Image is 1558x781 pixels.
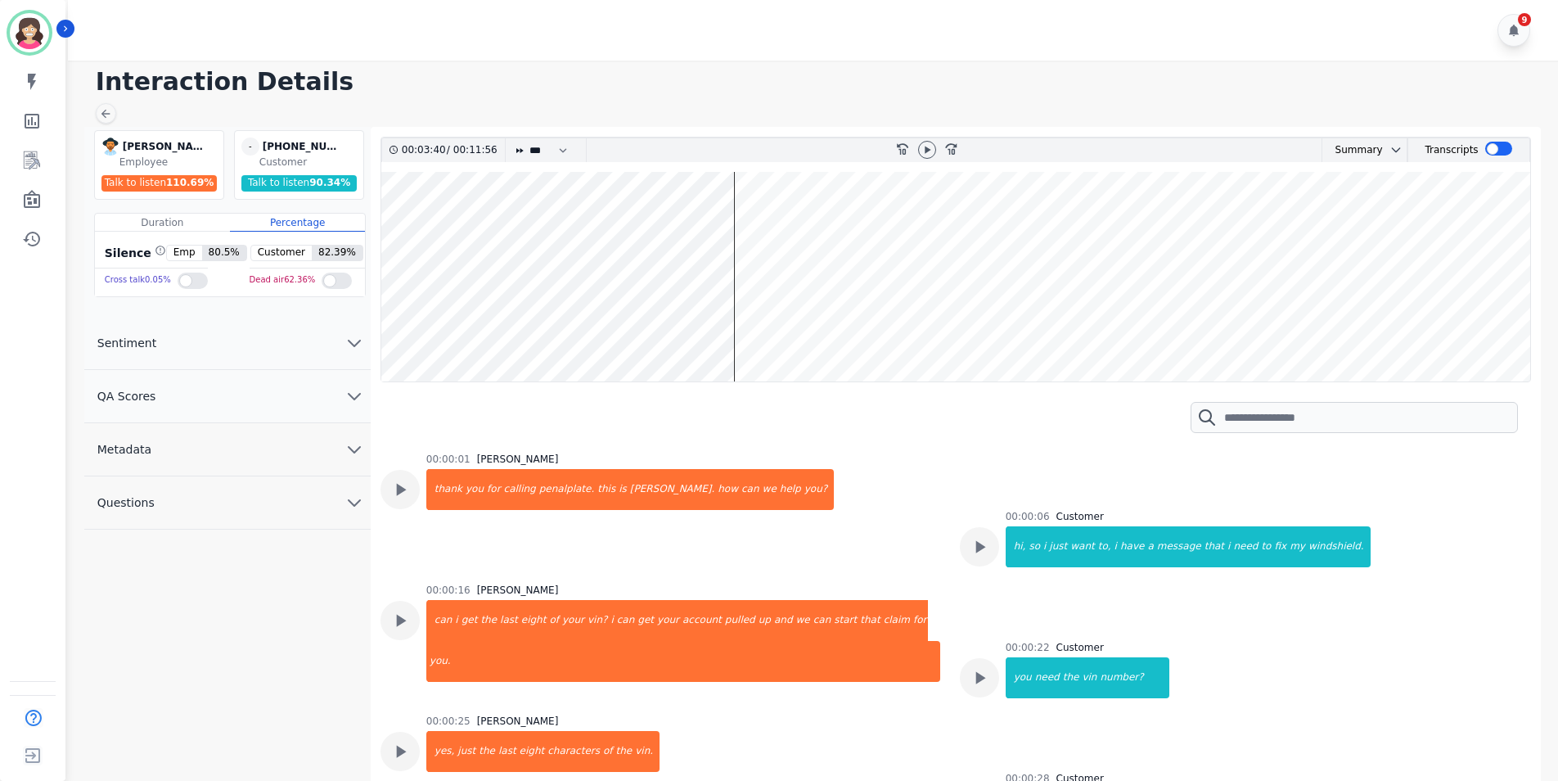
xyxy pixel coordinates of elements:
div: start [832,600,858,641]
div: Dead air 62.36 % [250,269,316,292]
div: eight [518,731,547,772]
span: Metadata [84,441,164,458]
div: vin. [633,731,660,772]
div: characters [546,731,601,772]
div: 9 [1518,13,1531,26]
div: the [477,731,497,772]
div: number? [1098,657,1168,698]
div: you [464,469,485,510]
button: Sentiment chevron down [84,317,371,370]
div: can [812,600,833,641]
div: 00:00:16 [426,584,471,597]
div: to, [1096,526,1113,567]
button: chevron down [1383,143,1403,156]
div: Talk to listen [101,175,218,192]
div: 00:00:22 [1006,641,1050,654]
div: the [615,731,634,772]
div: is [617,469,628,510]
div: you [1007,657,1033,698]
div: get [460,600,480,641]
div: Talk to listen [241,175,358,192]
button: QA Scores chevron down [84,370,371,423]
div: Percentage [230,214,365,232]
div: [PERSON_NAME] [477,584,559,597]
svg: chevron down [344,333,364,353]
span: 110.69 % [166,177,214,188]
div: 00:00:01 [426,453,471,466]
div: [PERSON_NAME]. [628,469,717,510]
div: Duration [95,214,230,232]
div: just [1047,526,1069,567]
div: Transcripts [1425,138,1478,162]
img: Bordered avatar [10,13,49,52]
div: Silence [101,245,166,261]
div: [PERSON_NAME] [123,138,205,156]
div: help [778,469,803,510]
button: Questions chevron down [84,476,371,530]
div: yes, [428,731,457,772]
div: how [716,469,740,510]
span: Emp [167,246,202,260]
div: your [561,600,586,641]
span: Sentiment [84,335,169,351]
span: Customer [251,246,312,260]
div: message [1155,526,1203,567]
div: that [858,600,881,641]
div: [PERSON_NAME] [477,715,559,728]
div: Customer [1056,510,1104,523]
div: 00:11:56 [450,138,495,162]
div: thank [428,469,464,510]
div: pulled [723,600,757,641]
div: we [761,469,778,510]
div: want [1069,526,1096,567]
button: Metadata chevron down [84,423,371,476]
div: [PERSON_NAME] [477,453,559,466]
div: your [655,600,681,641]
div: for [912,600,929,641]
div: / [402,138,502,162]
div: up [757,600,772,641]
div: a [1146,526,1155,567]
div: have [1119,526,1146,567]
span: 82.39 % [312,246,362,260]
div: vin? [586,600,609,641]
div: that [1203,526,1226,567]
div: last [498,600,520,641]
div: calling [502,469,538,510]
div: and [772,600,795,641]
div: can [428,600,454,641]
div: Cross talk 0.05 % [105,269,171,292]
div: for [485,469,502,510]
span: Questions [84,494,168,511]
div: [PHONE_NUMBER] [263,138,344,156]
div: Employee [119,156,220,169]
svg: chevron down [344,493,364,512]
div: penalplate. [538,469,597,510]
div: vin [1080,657,1098,698]
div: of [601,731,615,772]
div: 00:00:06 [1006,510,1050,523]
div: just [456,731,477,772]
div: so [1027,526,1042,567]
div: claim [882,600,912,641]
span: 80.5 % [202,246,246,260]
div: you. [428,641,940,682]
svg: chevron down [344,440,364,459]
div: fix [1272,526,1288,567]
div: the [479,600,498,641]
span: 90.34 % [309,177,350,188]
div: 00:00:25 [426,715,471,728]
h1: Interaction Details [96,67,1542,97]
svg: chevron down [1389,143,1403,156]
div: Customer [1056,641,1104,654]
div: i [453,600,459,641]
div: windshield. [1307,526,1371,567]
div: can [615,600,637,641]
div: Summary [1322,138,1383,162]
div: i [609,600,615,641]
div: need [1033,657,1061,698]
div: i [1226,526,1232,567]
div: eight [520,600,548,641]
div: need [1232,526,1259,567]
div: the [1061,657,1081,698]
